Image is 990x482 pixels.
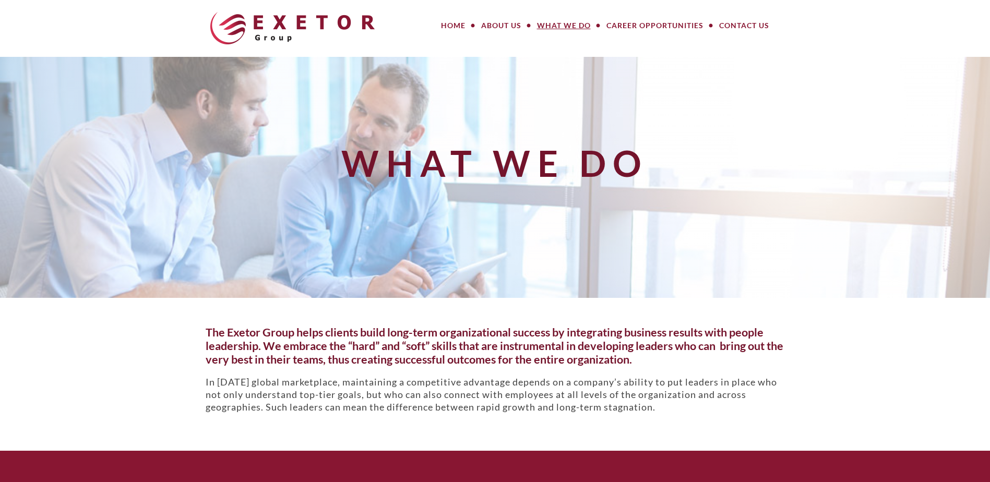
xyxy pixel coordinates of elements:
a: About Us [473,15,529,36]
h1: What We Do [199,143,791,183]
p: In [DATE] global marketplace, maintaining a competitive advantage depends on a company’s ability ... [206,376,785,413]
a: What We Do [529,15,599,36]
img: The Exetor Group [210,12,375,44]
a: Contact Us [711,15,777,36]
h5: The Exetor Group helps clients build long-term organizational success by integrating business res... [206,326,785,367]
a: Career Opportunities [599,15,711,36]
a: Home [433,15,473,36]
